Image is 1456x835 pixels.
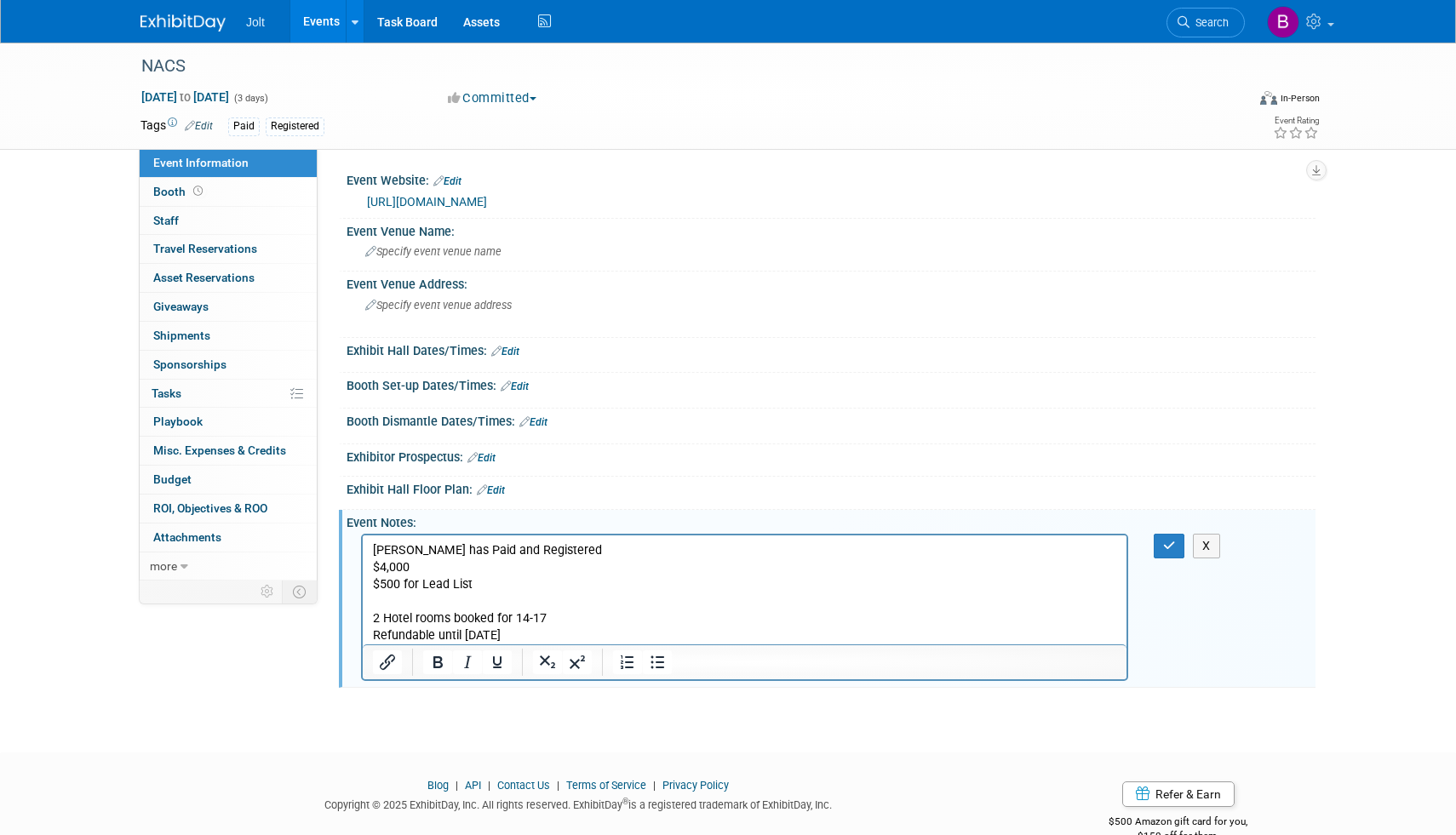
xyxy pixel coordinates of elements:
span: Asset Reservations [153,271,255,284]
div: Event Rating [1273,117,1319,125]
div: Copyright © 2025 ExhibitDay, Inc. All rights reserved. ExhibitDay is a registered trademark of Ex... [140,793,1016,813]
div: Exhibit Hall Floor Plan: [347,477,1316,499]
a: Budget [140,466,317,494]
a: API [465,779,481,792]
span: (3 days) [232,93,268,104]
a: Edit [501,380,529,392]
div: Booth Set-up Dates/Times: [347,373,1316,395]
iframe: Rich Text Area [363,535,1126,644]
a: Event Information [140,149,317,177]
a: more [140,552,317,580]
td: Toggle Event Tabs [283,580,318,603]
a: Asset Reservations [140,264,317,292]
span: Shipments [153,329,210,342]
a: Misc. Expenses & Credits [140,437,317,465]
a: Contact Us [497,779,550,792]
div: In-Person [1280,92,1320,105]
a: Edit [491,346,519,357]
span: | [649,779,660,792]
div: NACS [135,51,1219,82]
a: Search [1167,8,1245,37]
a: Attachments [140,523,317,552]
button: Bold [423,650,452,674]
div: Event Format [1144,89,1320,114]
img: Format-Inperson.png [1260,91,1277,105]
div: Event Venue Name: [347,219,1316,240]
button: Committed [442,89,543,107]
span: Booth not reserved yet [190,185,206,197]
a: Edit [519,416,547,428]
span: ROI, Objectives & ROO [153,501,267,515]
a: Playbook [140,408,317,436]
td: Personalize Event Tab Strip [253,580,283,603]
span: Giveaways [153,300,209,313]
div: Booth Dismantle Dates/Times: [347,409,1316,431]
a: Edit [185,120,213,132]
button: Numbered list [613,650,642,674]
button: Superscript [563,650,592,674]
a: Staff [140,207,317,235]
span: Specify event venue address [365,299,512,312]
span: Booth [153,185,206,198]
div: Event Website: [347,168,1316,190]
a: Travel Reservations [140,235,317,263]
a: Edit [467,452,496,464]
span: Specify event venue name [365,245,502,258]
div: Registered [266,117,324,135]
span: | [451,779,462,792]
a: Terms of Service [566,779,646,792]
span: [DATE] [DATE] [140,89,230,105]
a: [URL][DOMAIN_NAME] [367,195,487,209]
a: Edit [477,484,505,496]
img: ExhibitDay [140,14,226,31]
td: Tags [140,117,213,136]
a: Shipments [140,322,317,350]
span: Travel Reservations [153,242,257,255]
span: more [150,559,177,573]
span: Search [1189,16,1229,29]
button: Insert/edit link [373,650,402,674]
a: Edit [433,175,461,187]
a: Giveaways [140,293,317,321]
a: Refer & Earn [1122,781,1235,807]
span: | [484,779,495,792]
span: Sponsorships [153,357,226,371]
a: Tasks [140,380,317,408]
span: Playbook [153,415,203,428]
span: Tasks [152,386,181,400]
div: Event Notes: [347,510,1316,531]
sup: ® [622,797,628,806]
button: Underline [483,650,512,674]
button: X [1193,534,1220,558]
span: to [177,90,193,104]
a: ROI, Objectives & ROO [140,495,317,523]
button: Subscript [533,650,562,674]
div: Event Venue Address: [347,272,1316,293]
button: Italic [453,650,482,674]
span: Attachments [153,530,221,544]
div: Exhibitor Prospectus: [347,444,1316,466]
button: Bullet list [643,650,672,674]
div: Exhibit Hall Dates/Times: [347,338,1316,360]
div: Paid [228,117,260,135]
span: Misc. Expenses & Credits [153,443,286,457]
span: Staff [153,214,179,227]
span: Event Information [153,156,249,169]
a: Privacy Policy [662,779,729,792]
span: Budget [153,472,192,486]
a: Blog [427,779,449,792]
a: Sponsorships [140,351,317,379]
span: | [553,779,564,792]
img: Brooke Valderrama [1267,6,1299,38]
span: Jolt [246,15,265,29]
a: Booth [140,178,317,206]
